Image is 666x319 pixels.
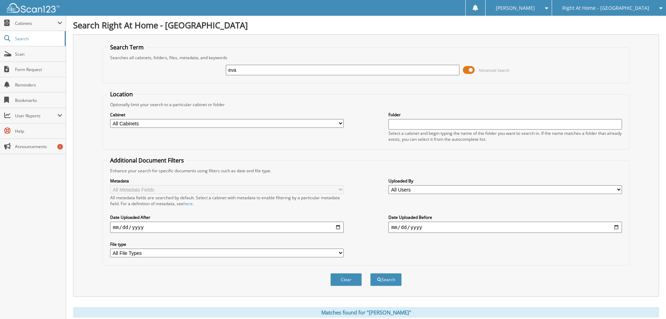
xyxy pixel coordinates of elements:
[15,97,62,103] span: Bookmarks
[7,3,59,13] img: scan123-logo-white.svg
[15,51,62,57] span: Scan
[388,112,622,118] label: Folder
[330,273,362,286] button: Clear
[15,82,62,88] span: Reminders
[15,36,61,42] span: Search
[496,6,535,10] span: [PERSON_NAME]
[370,273,402,286] button: Search
[184,201,193,207] a: here
[15,144,62,150] span: Announcements
[107,157,187,164] legend: Additional Document Filters
[562,6,649,10] span: Right At Home - [GEOGRAPHIC_DATA]
[110,178,344,184] label: Metadata
[107,168,625,174] div: Enhance your search for specific documents using filters such as date and file type.
[110,195,344,207] div: All metadata fields are searched by default. Select a cabinet with metadata to enable filtering b...
[107,43,147,51] legend: Search Term
[57,144,63,150] div: 1
[388,178,622,184] label: Uploaded By
[110,112,344,118] label: Cabinet
[110,214,344,220] label: Date Uploaded After
[388,214,622,220] label: Date Uploaded Before
[388,130,622,142] div: Select a cabinet and begin typing the name of the folder you want to search in. If the name match...
[73,19,659,31] h1: Search Right At Home - [GEOGRAPHIC_DATA]
[110,222,344,233] input: start
[479,68,510,73] span: Advanced Search
[15,20,57,26] span: Cabinets
[15,113,57,119] span: User Reports
[107,102,625,108] div: Optionally limit your search to a particular cabinet or folder
[73,307,659,318] div: Matches found for "[PERSON_NAME]"
[15,67,62,72] span: Form Request
[388,222,622,233] input: end
[15,128,62,134] span: Help
[110,241,344,247] label: File type
[107,90,136,98] legend: Location
[107,55,625,61] div: Searches all cabinets, folders, files, metadata, and keywords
